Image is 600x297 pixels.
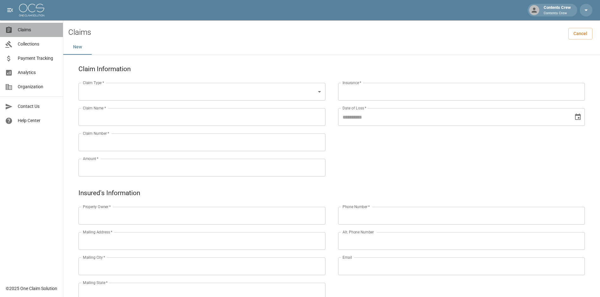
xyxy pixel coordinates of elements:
label: Property Owner [83,204,111,209]
span: Analytics [18,69,58,76]
label: Date of Loss [343,105,366,111]
span: Collections [18,41,58,47]
span: Claims [18,27,58,33]
label: Mailing Address [83,229,112,235]
label: Claim Name [83,105,106,111]
label: Email [343,255,352,260]
p: Contents Crew [544,11,571,16]
span: Help Center [18,117,58,124]
span: Contact Us [18,103,58,110]
label: Mailing City [83,255,105,260]
label: Amount [83,156,99,161]
button: New [63,40,92,55]
label: Phone Number [343,204,370,209]
a: Cancel [568,28,592,40]
img: ocs-logo-white-transparent.png [19,4,44,16]
div: © 2025 One Claim Solution [6,285,57,292]
span: Payment Tracking [18,55,58,62]
button: Choose date [572,111,584,123]
label: Claim Number [83,131,109,136]
label: Claim Type [83,80,104,85]
label: Mailing State [83,280,108,285]
div: dynamic tabs [63,40,600,55]
label: Insurance [343,80,361,85]
button: open drawer [4,4,16,16]
h2: Claims [68,28,91,37]
label: Alt. Phone Number [343,229,374,235]
div: Contents Crew [541,4,573,16]
span: Organization [18,84,58,90]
